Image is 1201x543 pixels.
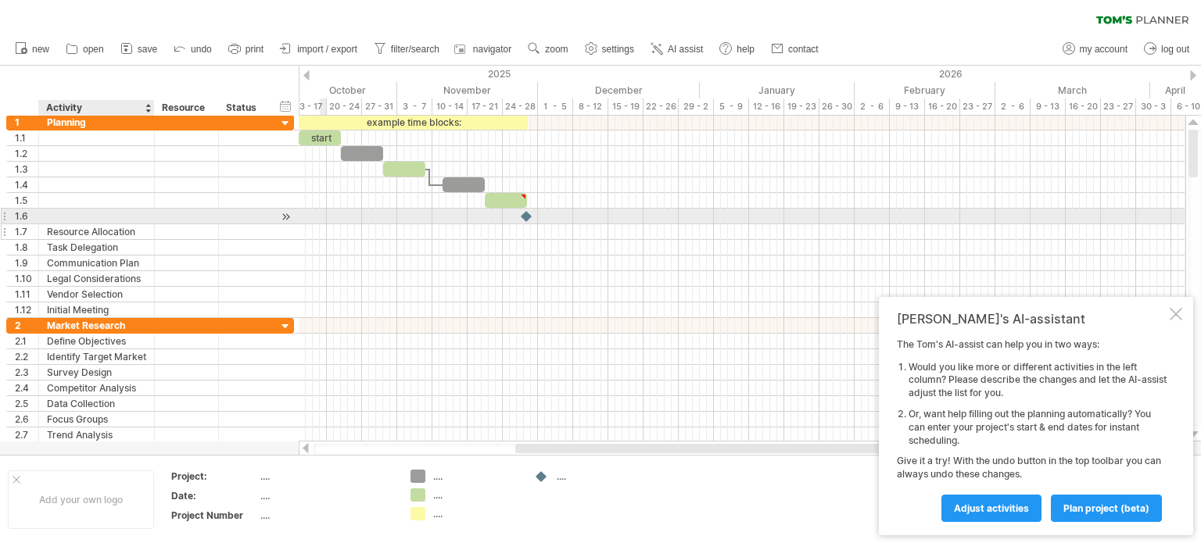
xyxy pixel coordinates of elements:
[47,115,146,130] div: Planning
[995,82,1150,98] div: March 2026
[260,470,392,483] div: ....
[32,44,49,55] span: new
[260,489,392,502] div: ....
[171,470,257,483] div: Project:
[15,287,38,302] div: 1.11
[299,115,528,130] div: example time blocks:
[1051,495,1162,522] a: plan project (beta)
[1063,502,1149,514] span: plan project (beta)
[397,82,538,98] div: November 2025
[737,44,755,55] span: help
[278,209,293,225] div: scroll to activity
[299,130,341,145] div: start
[260,509,392,522] div: ....
[235,82,397,98] div: October 2025
[602,44,634,55] span: settings
[925,98,960,115] div: 16 - 20
[1066,98,1101,115] div: 16 - 20
[47,224,146,239] div: Resource Allocation
[47,412,146,427] div: Focus Groups
[897,311,1167,327] div: [PERSON_NAME]'s AI-assistant
[83,44,104,55] span: open
[890,98,925,115] div: 9 - 13
[954,502,1029,514] span: Adjust activities
[62,39,109,59] a: open
[391,44,439,55] span: filter/search
[647,39,708,59] a: AI assist
[15,209,38,223] div: 1.6
[433,507,518,520] div: ....
[714,98,749,115] div: 5 - 9
[292,98,327,115] div: 13 - 17
[224,39,268,59] a: print
[226,100,260,116] div: Status
[327,98,362,115] div: 20 - 24
[47,240,146,255] div: Task Delegation
[897,338,1167,521] div: The Tom's AI-assist can help you in two ways: Give it a try! With the undo button in the top tool...
[433,488,518,502] div: ....
[246,44,264,55] span: print
[297,44,357,55] span: import / export
[47,255,146,270] div: Communication Plan
[1140,39,1194,59] a: log out
[473,44,511,55] span: navigator
[117,39,162,59] a: save
[503,98,538,115] div: 24 - 28
[15,177,38,192] div: 1.4
[557,470,642,483] div: ....
[47,396,146,411] div: Data Collection
[15,162,38,177] div: 1.3
[1059,39,1132,59] a: my account
[452,39,516,59] a: navigator
[538,98,573,115] div: 1 - 5
[1161,44,1189,55] span: log out
[170,39,217,59] a: undo
[767,39,823,59] a: contact
[171,489,257,502] div: Date:
[47,334,146,348] div: Define Objectives
[581,39,639,59] a: settings
[15,365,38,380] div: 2.3
[909,361,1167,400] li: Would you like more or different activities in the left column? Please describe the changes and l...
[15,334,38,348] div: 2.1
[608,98,644,115] div: 15 - 19
[545,44,568,55] span: zoom
[700,82,855,98] div: January 2026
[15,224,38,239] div: 1.7
[433,470,518,483] div: ....
[784,98,819,115] div: 19 - 23
[15,130,38,145] div: 1.1
[47,287,146,302] div: Vendor Selection
[15,380,38,395] div: 2.4
[15,302,38,317] div: 1.12
[47,427,146,442] div: Trend Analysis
[644,98,679,115] div: 22 - 26
[47,302,146,317] div: Initial Meeting
[15,115,38,130] div: 1
[995,98,1031,115] div: 2 - 6
[15,193,38,208] div: 1.5
[573,98,608,115] div: 8 - 12
[855,82,995,98] div: February 2026
[47,365,146,380] div: Survey Design
[15,255,38,270] div: 1.9
[8,470,154,529] div: Add your own logo
[749,98,784,115] div: 12 - 16
[15,427,38,442] div: 2.7
[162,100,210,116] div: Resource
[15,271,38,286] div: 1.10
[941,495,1041,522] a: Adjust activities
[15,412,38,427] div: 2.6
[855,98,890,115] div: 2 - 6
[47,380,146,395] div: Competitor Analysis
[362,98,397,115] div: 27 - 31
[47,318,146,333] div: Market Research
[1101,98,1136,115] div: 23 - 27
[679,98,714,115] div: 29 - 2
[15,146,38,161] div: 1.2
[370,39,444,59] a: filter/search
[1031,98,1066,115] div: 9 - 13
[715,39,759,59] a: help
[15,396,38,411] div: 2.5
[538,82,700,98] div: December 2025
